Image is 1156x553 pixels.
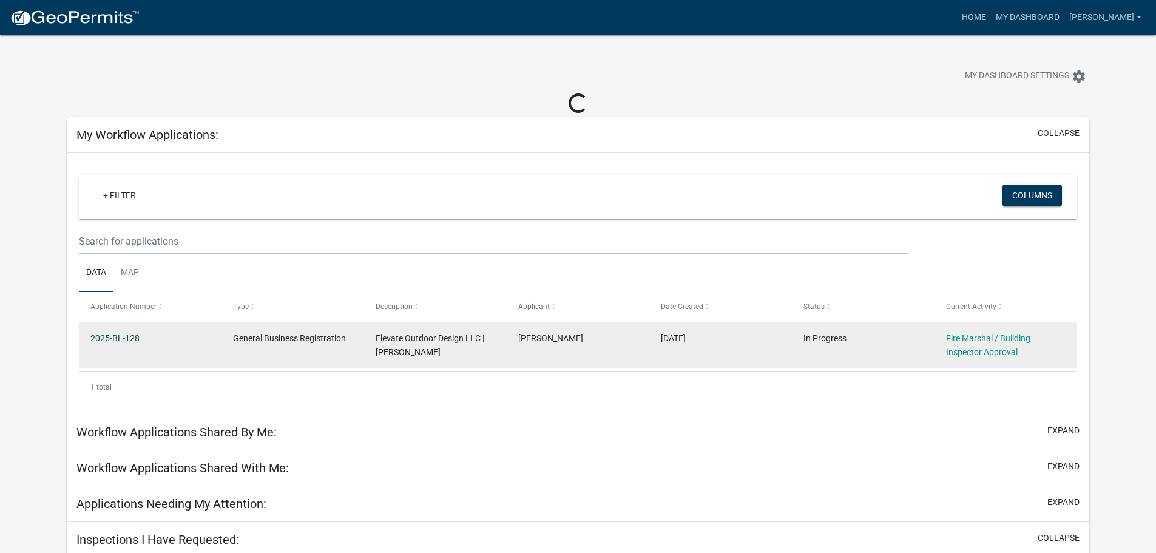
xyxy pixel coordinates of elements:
[1047,496,1080,509] button: expand
[76,127,218,142] h5: My Workflow Applications:
[67,153,1089,414] div: collapse
[957,6,991,29] a: Home
[1064,6,1146,29] a: [PERSON_NAME]
[1038,532,1080,545] button: collapse
[93,185,146,206] a: + Filter
[518,302,550,311] span: Applicant
[79,229,907,254] input: Search for applications
[79,254,113,293] a: Data
[1047,460,1080,473] button: expand
[1038,127,1080,140] button: collapse
[507,292,649,321] datatable-header-cell: Applicant
[946,302,996,311] span: Current Activity
[946,333,1030,357] a: Fire Marshal / Building Inspector Approval
[934,292,1077,321] datatable-header-cell: Current Activity
[991,6,1064,29] a: My Dashboard
[221,292,364,321] datatable-header-cell: Type
[76,497,266,511] h5: Applications Needing My Attention:
[955,64,1096,88] button: My Dashboard Settingssettings
[518,333,583,343] span: Charles Clinton Ivey, Jr.
[76,461,289,475] h5: Workflow Applications Shared With Me:
[791,292,934,321] datatable-header-cell: Status
[965,69,1069,84] span: My Dashboard Settings
[376,302,413,311] span: Description
[649,292,792,321] datatable-header-cell: Date Created
[803,302,825,311] span: Status
[376,333,484,357] span: Elevate Outdoor Design LLC | MICHAEL CINDY
[79,292,221,321] datatable-header-cell: Application Number
[661,333,686,343] span: 07/16/2025
[1047,424,1080,437] button: expand
[90,302,157,311] span: Application Number
[76,425,277,439] h5: Workflow Applications Shared By Me:
[113,254,146,293] a: Map
[233,333,346,343] span: General Business Registration
[76,532,239,547] h5: Inspections I Have Requested:
[233,302,249,311] span: Type
[90,333,140,343] a: 2025-BL-128
[1072,69,1086,84] i: settings
[79,372,1077,402] div: 1 total
[364,292,507,321] datatable-header-cell: Description
[661,302,703,311] span: Date Created
[1002,185,1062,206] button: Columns
[803,333,847,343] span: In Progress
